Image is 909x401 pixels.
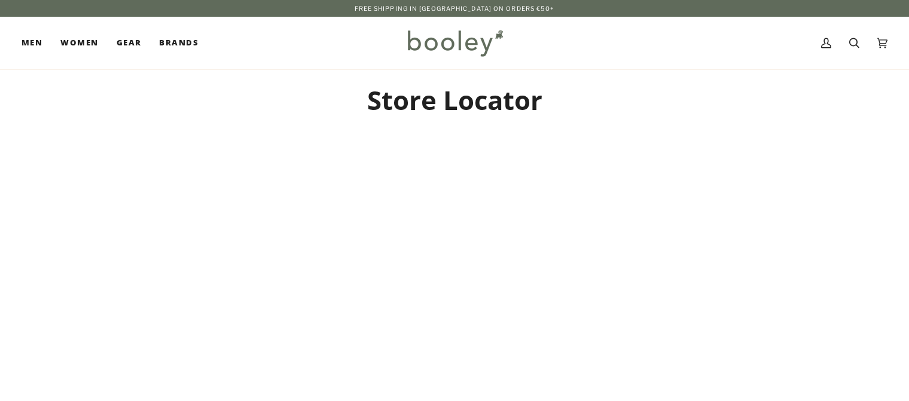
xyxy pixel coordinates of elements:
a: Men [22,17,51,69]
p: Free Shipping in [GEOGRAPHIC_DATA] on Orders €50+ [355,4,555,13]
span: Men [22,37,42,49]
span: Women [60,37,98,49]
h2: Store Locator [42,84,867,117]
span: Brands [159,37,199,49]
a: Women [51,17,107,69]
img: Booley [402,26,507,60]
span: Gear [117,37,142,49]
a: Gear [108,17,151,69]
a: Brands [150,17,208,69]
